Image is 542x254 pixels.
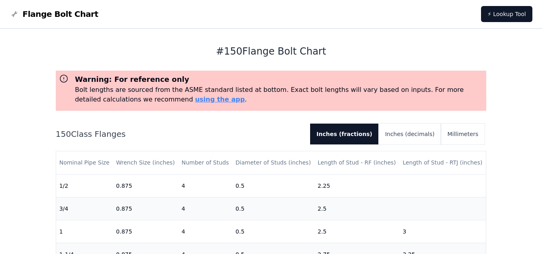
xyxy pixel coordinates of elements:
td: 0.875 [113,220,178,243]
td: 2.25 [315,174,400,197]
p: Bolt lengths are sourced from the ASME standard listed at bottom. Exact bolt lengths will vary ba... [75,85,483,104]
td: 0.875 [113,197,178,220]
img: Flange Bolt Chart Logo [10,9,19,19]
td: 3/4 [56,197,113,220]
td: 0.5 [232,220,315,243]
td: 4 [178,174,232,197]
button: Inches (decimals) [379,124,441,144]
th: Length of Stud - RF (inches) [315,151,400,174]
span: Flange Bolt Chart [22,8,98,20]
td: 4 [178,220,232,243]
td: 1/2 [56,174,113,197]
td: 2.5 [315,220,400,243]
td: 3 [400,220,486,243]
th: Diameter of Studs (inches) [232,151,315,174]
a: ⚡ Lookup Tool [481,6,532,22]
a: using the app [195,96,245,103]
td: 0.5 [232,197,315,220]
h2: 150 Class Flanges [56,128,304,140]
h3: Warning: For reference only [75,74,483,85]
h1: # 150 Flange Bolt Chart [56,45,487,58]
td: 0.5 [232,174,315,197]
a: Flange Bolt Chart LogoFlange Bolt Chart [10,8,98,20]
th: Nominal Pipe Size [56,151,113,174]
td: 2.5 [315,197,400,220]
td: 4 [178,197,232,220]
button: Inches (fractions) [310,124,379,144]
th: Length of Stud - RTJ (inches) [400,151,486,174]
button: Millimeters [441,124,485,144]
th: Wrench Size (inches) [113,151,178,174]
th: Number of Studs [178,151,232,174]
td: 1 [56,220,113,243]
td: 0.875 [113,174,178,197]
